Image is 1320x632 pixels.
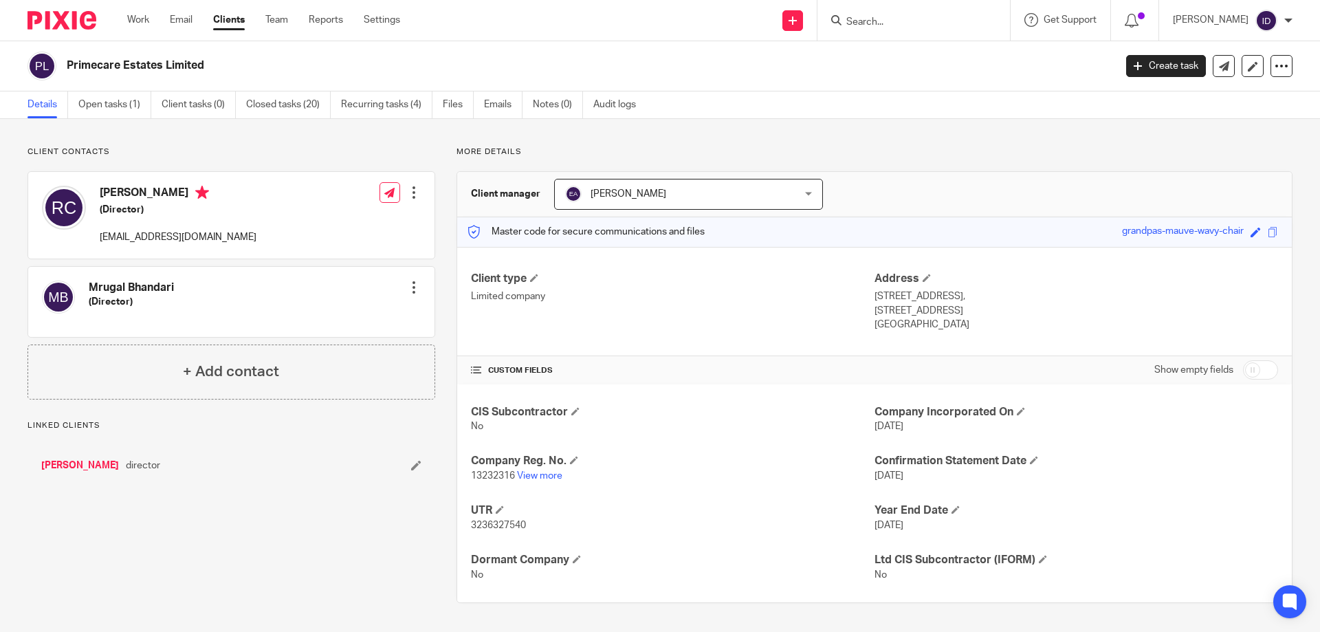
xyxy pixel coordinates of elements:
[471,454,874,468] h4: Company Reg. No.
[517,471,562,481] a: View more
[27,146,435,157] p: Client contacts
[89,295,174,309] h5: (Director)
[41,459,119,472] a: [PERSON_NAME]
[874,272,1278,286] h4: Address
[874,318,1278,331] p: [GEOGRAPHIC_DATA]
[78,91,151,118] a: Open tasks (1)
[565,186,582,202] img: svg%3E
[183,361,279,382] h4: + Add contact
[874,471,903,481] span: [DATE]
[456,146,1292,157] p: More details
[27,52,56,80] img: svg%3E
[42,281,75,314] img: svg%3E
[162,91,236,118] a: Client tasks (0)
[27,420,435,431] p: Linked clients
[471,405,874,419] h4: CIS Subcontractor
[126,459,160,472] span: director
[27,11,96,30] img: Pixie
[845,17,969,29] input: Search
[100,186,256,203] h4: [PERSON_NAME]
[364,13,400,27] a: Settings
[443,91,474,118] a: Files
[100,203,256,217] h5: (Director)
[471,521,526,530] span: 3236327540
[874,405,1278,419] h4: Company Incorporated On
[1173,13,1248,27] p: [PERSON_NAME]
[874,521,903,530] span: [DATE]
[1122,224,1244,240] div: grandpas-mauve-wavy-chair
[467,225,705,239] p: Master code for secure communications and files
[874,503,1278,518] h4: Year End Date
[471,422,483,431] span: No
[533,91,583,118] a: Notes (0)
[1126,55,1206,77] a: Create task
[874,422,903,431] span: [DATE]
[213,13,245,27] a: Clients
[341,91,432,118] a: Recurring tasks (4)
[309,13,343,27] a: Reports
[42,186,86,230] img: svg%3E
[471,187,540,201] h3: Client manager
[471,553,874,567] h4: Dormant Company
[591,189,666,199] span: [PERSON_NAME]
[874,553,1278,567] h4: Ltd CIS Subcontractor (IFORM)
[593,91,646,118] a: Audit logs
[874,290,1278,303] p: [STREET_ADDRESS],
[874,454,1278,468] h4: Confirmation Statement Date
[471,290,874,303] p: Limited company
[471,503,874,518] h4: UTR
[170,13,192,27] a: Email
[874,304,1278,318] p: [STREET_ADDRESS]
[1154,363,1233,377] label: Show empty fields
[484,91,522,118] a: Emails
[1044,15,1097,25] span: Get Support
[265,13,288,27] a: Team
[471,365,874,376] h4: CUSTOM FIELDS
[471,570,483,580] span: No
[246,91,331,118] a: Closed tasks (20)
[89,281,174,295] h4: Mrugal Bhandari
[27,91,68,118] a: Details
[100,230,256,244] p: [EMAIL_ADDRESS][DOMAIN_NAME]
[874,570,887,580] span: No
[195,186,209,199] i: Primary
[67,58,898,73] h2: Primecare Estates Limited
[127,13,149,27] a: Work
[471,471,515,481] span: 13232316
[471,272,874,286] h4: Client type
[1255,10,1277,32] img: svg%3E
